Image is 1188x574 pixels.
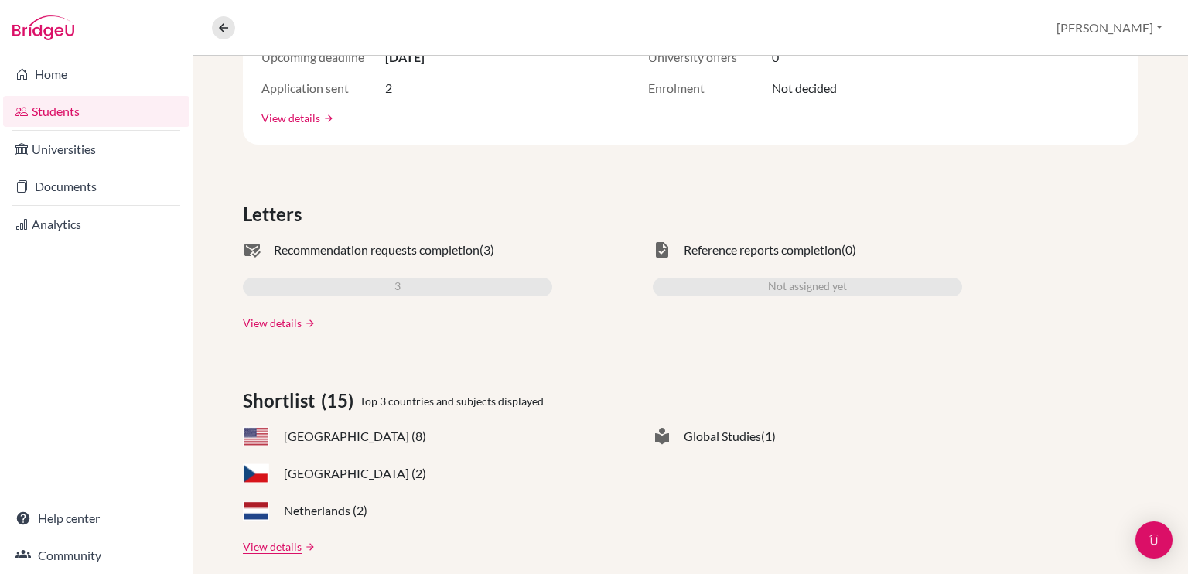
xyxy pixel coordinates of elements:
[261,79,385,97] span: Application sent
[761,427,776,446] span: (1)
[243,387,321,415] span: Shortlist
[768,278,847,296] span: Not assigned yet
[772,48,779,67] span: 0
[394,278,401,296] span: 3
[684,241,841,259] span: Reference reports completion
[3,96,189,127] a: Students
[12,15,74,40] img: Bridge-U
[1135,521,1173,559] div: Open Intercom Messenger
[3,134,189,165] a: Universities
[3,209,189,240] a: Analytics
[385,79,392,97] span: 2
[243,427,269,446] span: US
[684,427,761,446] span: Global Studies
[302,318,316,329] a: arrow_forward
[243,315,302,331] a: View details
[360,393,544,409] span: Top 3 countries and subjects displayed
[261,110,320,126] a: View details
[648,48,772,67] span: University offers
[841,241,856,259] span: (0)
[648,79,772,97] span: Enrolment
[653,427,671,446] span: local_library
[3,59,189,90] a: Home
[261,48,385,67] span: Upcoming deadline
[480,241,494,259] span: (3)
[320,113,334,124] a: arrow_forward
[284,464,426,483] span: [GEOGRAPHIC_DATA] (2)
[243,538,302,555] a: View details
[302,542,316,552] a: arrow_forward
[284,427,426,446] span: [GEOGRAPHIC_DATA] (8)
[385,48,425,67] span: [DATE]
[243,464,269,483] span: CZ
[653,241,671,259] span: task
[321,387,360,415] span: (15)
[243,200,308,228] span: Letters
[243,241,261,259] span: mark_email_read
[772,79,837,97] span: Not decided
[243,501,269,521] span: NL
[1050,13,1169,43] button: [PERSON_NAME]
[274,241,480,259] span: Recommendation requests completion
[284,501,367,520] span: Netherlands (2)
[3,503,189,534] a: Help center
[3,540,189,571] a: Community
[3,171,189,202] a: Documents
